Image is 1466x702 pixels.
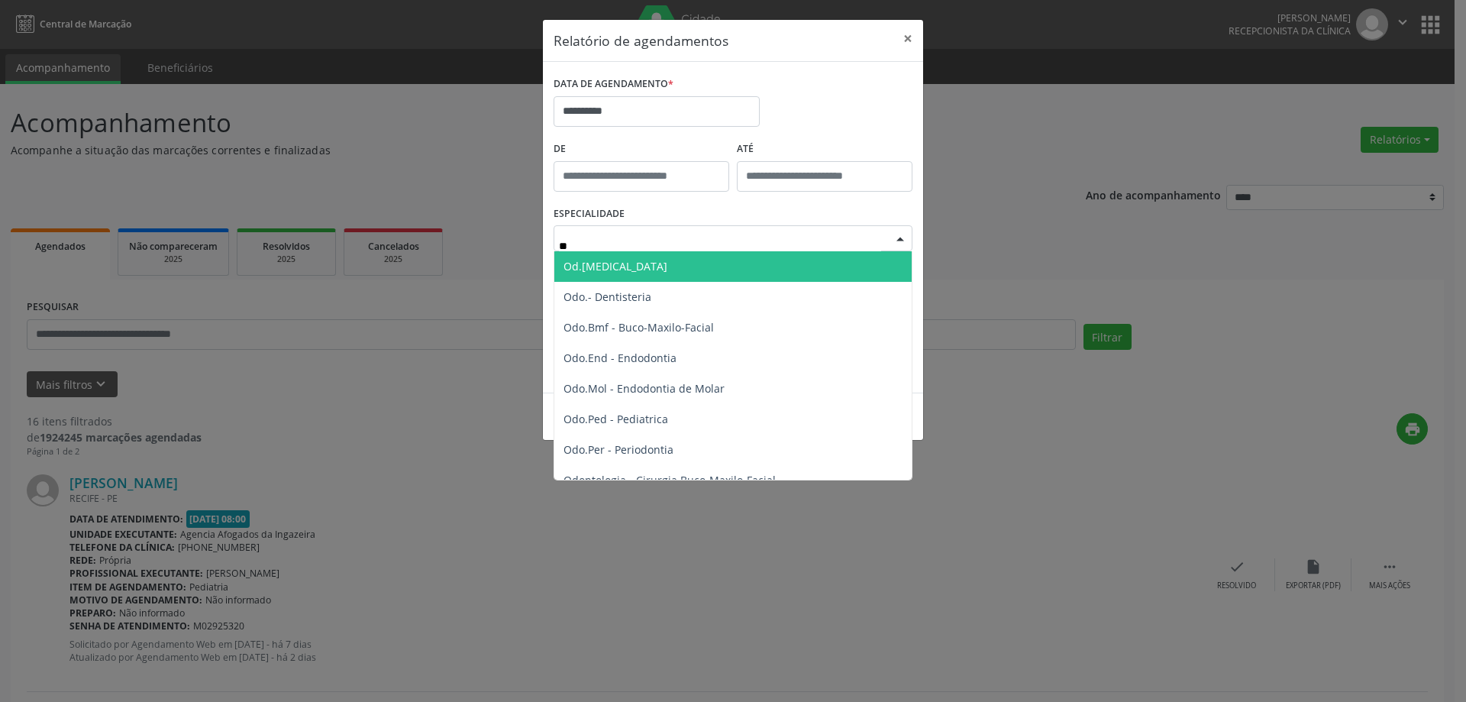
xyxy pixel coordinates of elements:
span: Odo.Mol - Endodontia de Molar [563,381,725,396]
span: Odo.End - Endodontia [563,351,676,365]
label: De [554,137,729,161]
h5: Relatório de agendamentos [554,31,728,50]
span: Odontologia - Cirurgia Buco-Maxilo-Facial [563,473,776,487]
span: Odo.Bmf - Buco-Maxilo-Facial [563,320,714,335]
button: Close [893,20,923,57]
label: DATA DE AGENDAMENTO [554,73,673,96]
span: Odo.Ped - Pediatrica [563,412,668,426]
span: Odo.- Dentisteria [563,290,651,304]
label: ESPECIALIDADE [554,202,625,226]
span: Od.[MEDICAL_DATA] [563,259,667,273]
label: ATÉ [737,137,912,161]
span: Odo.Per - Periodontia [563,442,673,457]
